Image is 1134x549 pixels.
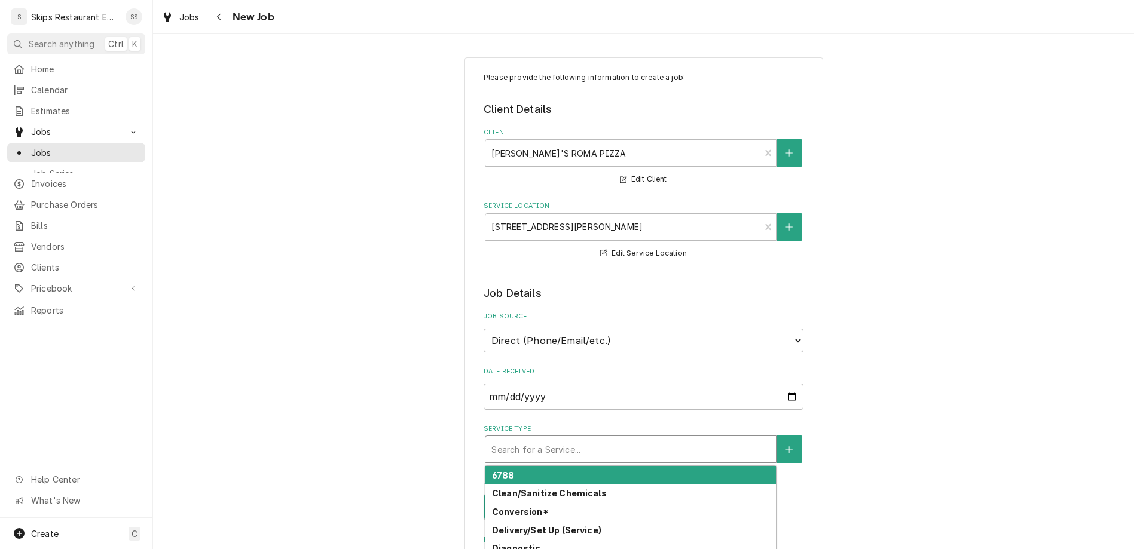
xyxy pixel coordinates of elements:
strong: 6788 [492,470,515,480]
a: Reports [7,300,145,320]
span: Pricebook [31,282,121,295]
a: Calendar [7,80,145,100]
div: Skips Restaurant Equipment [31,11,119,23]
span: Search anything [29,38,94,50]
div: Job Type [484,478,803,520]
label: Date Received [484,367,803,376]
span: C [132,527,137,540]
p: Please provide the following information to create a job: [484,72,803,83]
span: K [132,38,137,50]
label: Service Type [484,424,803,434]
span: Job Series [31,167,139,180]
a: Go to Help Center [7,470,145,489]
a: Jobs [157,7,204,27]
span: Vendors [31,240,139,253]
label: Client [484,128,803,137]
label: Job Type [484,478,803,487]
span: Estimates [31,105,139,117]
a: Estimates [7,101,145,121]
div: Shan Skipper's Avatar [126,8,142,25]
input: yyyy-mm-dd [484,384,803,410]
button: Create New Service [777,435,802,463]
span: Clients [31,261,139,274]
span: Calendar [31,84,139,96]
a: Job Series [7,164,145,183]
a: Home [7,59,145,79]
strong: Conversion* [492,507,549,517]
button: Search anythingCtrlK [7,33,145,54]
a: Clients [7,257,145,277]
svg: Create New Client [785,149,793,157]
button: Navigate back [210,7,229,26]
a: Vendors [7,237,145,256]
a: Go to What's New [7,490,145,510]
span: Invoices [31,177,139,190]
span: Reports [31,304,139,317]
span: Create [31,529,59,539]
span: Jobs [31,125,121,138]
span: Help Center [31,473,138,486]
div: SS [126,8,142,25]
div: S [11,8,27,25]
div: Date Received [484,367,803,409]
strong: Clean/Sanitize Chemicals [492,488,607,498]
div: Job Source [484,312,803,352]
label: Service Location [484,201,803,211]
button: Create New Client [777,139,802,167]
button: Edit Client [618,172,668,187]
div: Service Type [484,424,803,463]
a: Purchase Orders [7,195,145,214]
legend: Client Details [484,102,803,117]
span: Jobs [179,11,200,23]
span: Purchase Orders [31,198,139,211]
span: New Job [229,9,274,25]
div: Client [484,128,803,187]
span: What's New [31,494,138,507]
button: Create New Location [777,213,802,241]
svg: Create New Service [785,446,793,454]
a: Invoices [7,174,145,194]
strong: Delivery/Set Up (Service) [492,525,601,535]
div: Service Location [484,201,803,260]
span: Home [31,63,139,75]
span: Bills [31,219,139,232]
span: Ctrl [108,38,124,50]
legend: Job Details [484,286,803,301]
button: Edit Service Location [598,246,689,261]
a: Go to Pricebook [7,278,145,298]
label: Job Source [484,312,803,321]
label: Reason For Call [484,535,803,545]
a: Bills [7,216,145,235]
span: Jobs [31,146,139,159]
a: Go to Jobs [7,122,145,142]
svg: Create New Location [785,223,793,231]
a: Jobs [7,143,145,162]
